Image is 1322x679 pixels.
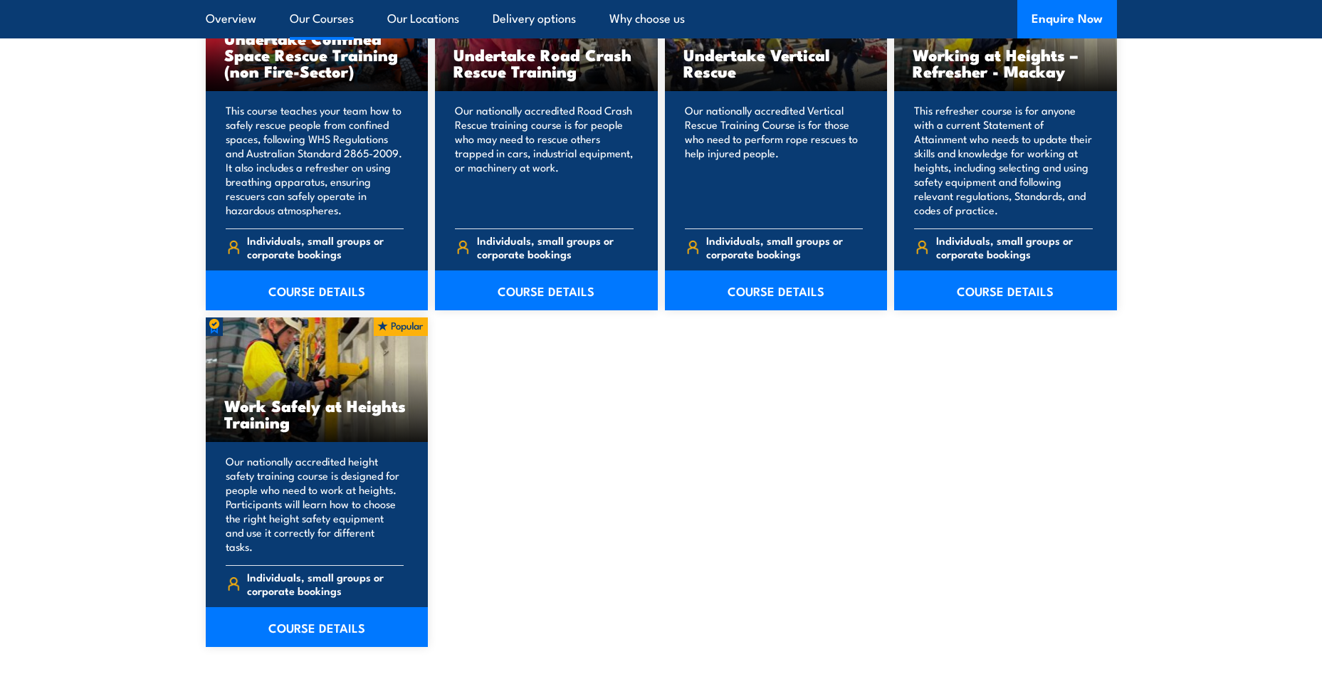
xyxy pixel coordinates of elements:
[477,233,634,260] span: Individuals, small groups or corporate bookings
[247,233,404,260] span: Individuals, small groups or corporate bookings
[224,397,410,430] h3: Work Safely at Heights Training
[665,270,888,310] a: COURSE DETAILS
[453,46,639,79] h3: Undertake Road Crash Rescue Training
[683,46,869,79] h3: Undertake Vertical Rescue
[894,270,1117,310] a: COURSE DETAILS
[435,270,658,310] a: COURSE DETAILS
[226,103,404,217] p: This course teaches your team how to safely rescue people from confined spaces, following WHS Reg...
[706,233,863,260] span: Individuals, small groups or corporate bookings
[224,30,410,79] h3: Undertake Confined Space Rescue Training (non Fire-Sector)
[914,103,1093,217] p: This refresher course is for anyone with a current Statement of Attainment who needs to update th...
[455,103,634,217] p: Our nationally accredited Road Crash Rescue training course is for people who may need to rescue ...
[913,46,1098,79] h3: Working at Heights – Refresher - Mackay
[247,570,404,597] span: Individuals, small groups or corporate bookings
[206,607,429,647] a: COURSE DETAILS
[226,454,404,554] p: Our nationally accredited height safety training course is designed for people who need to work a...
[206,270,429,310] a: COURSE DETAILS
[936,233,1093,260] span: Individuals, small groups or corporate bookings
[685,103,864,217] p: Our nationally accredited Vertical Rescue Training Course is for those who need to perform rope r...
